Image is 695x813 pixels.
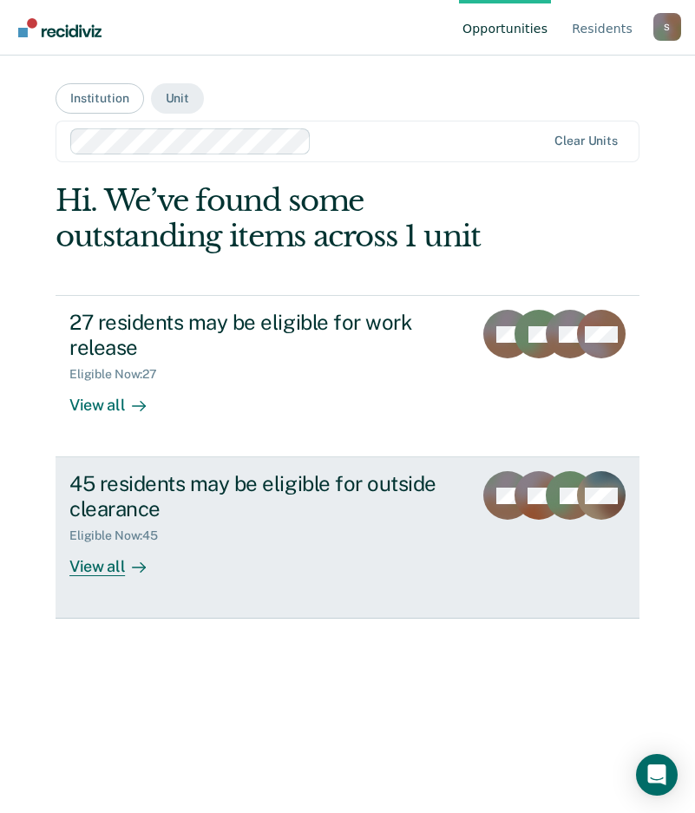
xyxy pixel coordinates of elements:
div: Clear units [554,134,618,148]
div: Hi. We’ve found some outstanding items across 1 unit [56,183,522,254]
button: Institution [56,83,143,114]
button: Unit [151,83,204,114]
a: 45 residents may be eligible for outside clearanceEligible Now:45View all [56,457,639,619]
div: Eligible Now : 45 [69,528,172,543]
button: Profile dropdown button [653,13,681,41]
div: View all [69,382,167,416]
div: 45 residents may be eligible for outside clearance [69,471,459,521]
div: Open Intercom Messenger [636,754,678,796]
a: 27 residents may be eligible for work releaseEligible Now:27View all [56,295,639,457]
img: Recidiviz [18,18,102,37]
div: 27 residents may be eligible for work release [69,310,459,360]
div: Eligible Now : 27 [69,367,171,382]
div: S [653,13,681,41]
div: View all [69,543,167,577]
